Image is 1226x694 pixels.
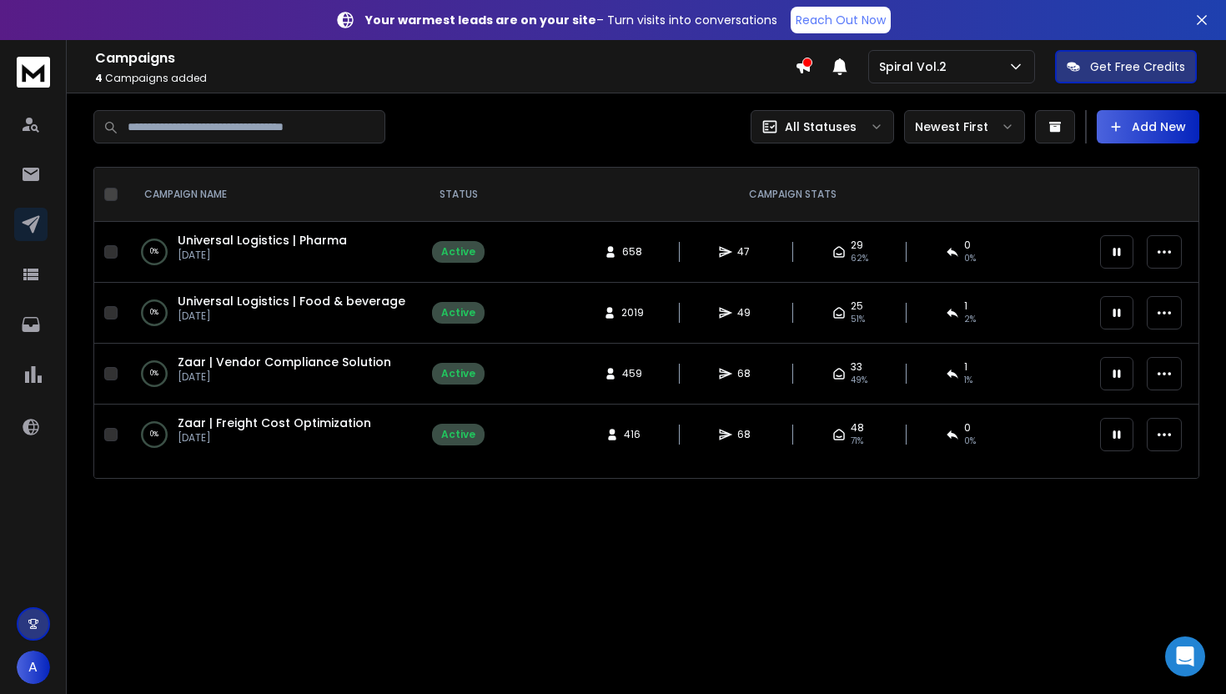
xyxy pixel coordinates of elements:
td: 0%Zaar | Freight Cost Optimization[DATE] [124,405,422,465]
div: Active [441,306,475,319]
h1: Campaigns [95,48,795,68]
th: STATUS [422,168,495,222]
span: 0 [964,239,971,252]
p: – Turn visits into conversations [365,12,777,28]
button: Get Free Credits [1055,50,1197,83]
span: 1 [964,299,967,313]
span: 0 % [964,252,976,265]
a: Universal Logistics | Food & beverage [178,293,405,309]
a: Reach Out Now [791,7,891,33]
p: Campaigns added [95,72,795,85]
span: 47 [737,245,754,259]
span: 48 [851,421,864,435]
a: Zaar | Vendor Compliance Solution [178,354,391,370]
span: 62 % [851,252,868,265]
a: Zaar | Freight Cost Optimization [178,415,371,431]
span: 71 % [851,435,863,448]
button: A [17,651,50,684]
p: Reach Out Now [796,12,886,28]
p: [DATE] [178,370,391,384]
span: 2 % [964,313,976,326]
th: CAMPAIGN NAME [124,168,422,222]
p: [DATE] [178,309,405,323]
button: Newest First [904,110,1025,143]
span: 49 % [851,374,867,387]
span: 416 [624,428,641,441]
div: Active [441,367,475,380]
p: Get Free Credits [1090,58,1185,75]
p: [DATE] [178,249,347,262]
p: All Statuses [785,118,857,135]
div: Active [441,428,475,441]
div: Active [441,245,475,259]
span: 1 % [964,374,972,387]
div: Open Intercom Messenger [1165,636,1205,676]
p: 0 % [150,304,158,321]
span: 0 % [964,435,976,448]
td: 0%Zaar | Vendor Compliance Solution[DATE] [124,344,422,405]
span: 51 % [851,313,865,326]
span: 4 [95,71,103,85]
span: 68 [737,367,754,380]
span: 459 [622,367,642,380]
p: 0 % [150,365,158,382]
th: CAMPAIGN STATS [495,168,1090,222]
span: 1 [964,360,967,374]
button: Add New [1097,110,1199,143]
td: 0%Universal Logistics | Pharma[DATE] [124,222,422,283]
span: 0 [964,421,971,435]
a: Universal Logistics | Pharma [178,232,347,249]
td: 0%Universal Logistics | Food & beverage[DATE] [124,283,422,344]
span: 68 [737,428,754,441]
span: 25 [851,299,863,313]
img: logo [17,57,50,88]
span: 658 [622,245,642,259]
p: Spiral Vol.2 [879,58,953,75]
p: 0 % [150,426,158,443]
span: 29 [851,239,863,252]
span: 33 [851,360,862,374]
span: 2019 [621,306,644,319]
p: 0 % [150,244,158,260]
p: [DATE] [178,431,371,445]
span: 49 [737,306,754,319]
strong: Your warmest leads are on your site [365,12,596,28]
